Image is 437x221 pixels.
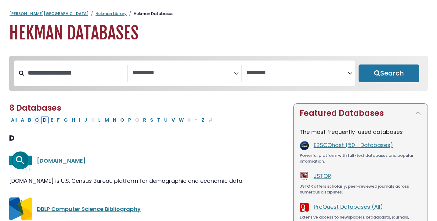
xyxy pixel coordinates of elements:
[103,116,111,124] button: Filter Results M
[162,116,169,124] button: Filter Results U
[314,141,393,149] a: EBSCOhost (50+ Databases)
[314,172,331,180] a: JSTOR
[49,116,55,124] button: Filter Results E
[359,64,419,82] button: Submit for Search Results
[314,203,383,211] a: ProQuest Databases (All)
[96,116,103,124] button: Filter Results L
[37,205,141,213] a: DBLP Computer Science Bibliography
[300,153,421,164] div: Powerful platform with full-text databases and popular information.
[9,177,286,185] div: [DOMAIN_NAME] is U.S. Census Bureau platform for demographic and economic data.
[55,116,62,124] button: Filter Results F
[177,116,186,124] button: Filter Results W
[9,116,19,124] button: All
[294,104,428,123] button: Featured Databases
[141,116,148,124] button: Filter Results R
[9,56,428,91] nav: Search filters
[9,11,88,17] a: [PERSON_NAME][GEOGRAPHIC_DATA]
[96,11,127,17] a: Hekman Library
[9,23,428,43] h1: Hekman Databases
[300,128,421,136] p: The most frequently-used databases
[148,116,155,124] button: Filter Results S
[9,11,428,17] nav: breadcrumb
[111,116,118,124] button: Filter Results N
[247,70,348,76] textarea: Search
[9,134,286,143] h3: D
[300,183,421,195] div: JSTOR offers scholarly, peer-reviewed journals across numerous disciplines.
[41,116,49,124] button: Filter Results D
[126,116,133,124] button: Filter Results P
[127,11,173,17] li: Hekman Databases
[9,102,61,113] span: 8 Databases
[200,116,206,124] button: Filter Results Z
[62,116,70,124] button: Filter Results G
[170,116,177,124] button: Filter Results V
[9,116,215,123] div: Alpha-list to filter by first letter of database name
[77,116,82,124] button: Filter Results I
[155,116,162,124] button: Filter Results T
[133,70,234,76] textarea: Search
[19,116,26,124] button: Filter Results A
[33,116,41,124] button: Filter Results C
[24,68,127,78] input: Search database by title or keyword
[26,116,33,124] button: Filter Results B
[37,157,86,164] a: [DOMAIN_NAME]
[118,116,126,124] button: Filter Results O
[70,116,77,124] button: Filter Results H
[82,116,89,124] button: Filter Results J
